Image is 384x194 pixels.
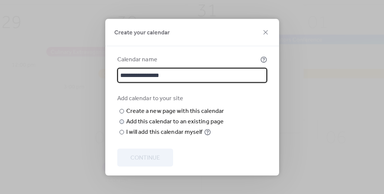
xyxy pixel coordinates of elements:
div: Calendar name [117,55,259,64]
span: Create your calendar [114,28,170,37]
div: I will add this calendar myself [126,127,203,136]
div: Add calendar to your site [117,94,266,103]
div: Create a new page with this calendar [126,107,224,116]
div: Add this calendar to an existing page [126,117,224,126]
